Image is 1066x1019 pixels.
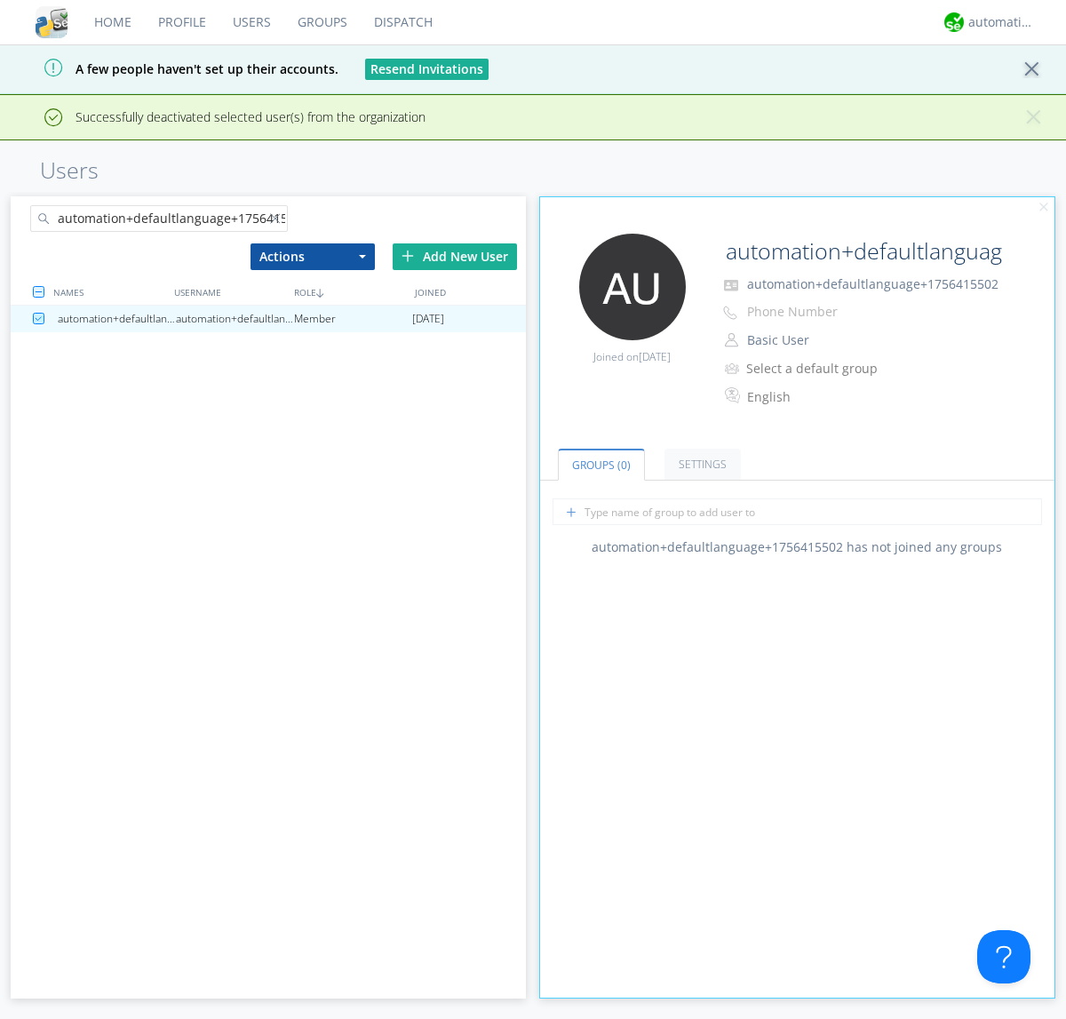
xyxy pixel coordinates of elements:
[13,108,426,125] span: Successfully deactivated selected user(s) from the organization
[402,250,414,262] img: plus.svg
[251,243,375,270] button: Actions
[977,930,1030,983] iframe: Toggle Customer Support
[968,13,1035,31] div: automation+atlas
[176,306,294,332] div: automation+defaultlanguage+1756415502
[36,6,68,38] img: cddb5a64eb264b2086981ab96f4c1ba7
[639,349,671,364] span: [DATE]
[725,385,743,406] img: In groups with Translation enabled, this user's messages will be automatically translated to and ...
[593,349,671,364] span: Joined on
[725,356,742,380] img: icon-alert-users-thin-outline.svg
[723,306,737,320] img: phone-outline.svg
[719,234,1006,269] input: Name
[365,59,489,80] button: Resend Invitations
[13,60,338,77] span: A few people haven't set up their accounts.
[58,306,176,332] div: automation+defaultlanguage+1756415502
[558,449,645,481] a: Groups (0)
[30,205,288,232] input: Search users
[170,279,290,305] div: USERNAME
[294,306,412,332] div: Member
[1038,202,1050,214] img: cancel.svg
[49,279,169,305] div: NAMES
[11,306,526,332] a: automation+defaultlanguage+1756415502automation+defaultlanguage+1756415502Member[DATE]
[579,234,686,340] img: 373638.png
[664,449,741,480] a: Settings
[746,360,895,378] div: Select a default group
[944,12,964,32] img: d2d01cd9b4174d08988066c6d424eccd
[741,328,919,353] button: Basic User
[290,279,410,305] div: ROLE
[747,388,895,406] div: English
[393,243,517,270] div: Add New User
[540,538,1055,556] div: automation+defaultlanguage+1756415502 has not joined any groups
[553,498,1042,525] input: Type name of group to add user to
[412,306,444,332] span: [DATE]
[747,275,998,292] span: automation+defaultlanguage+1756415502
[725,333,738,347] img: person-outline.svg
[410,279,530,305] div: JOINED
